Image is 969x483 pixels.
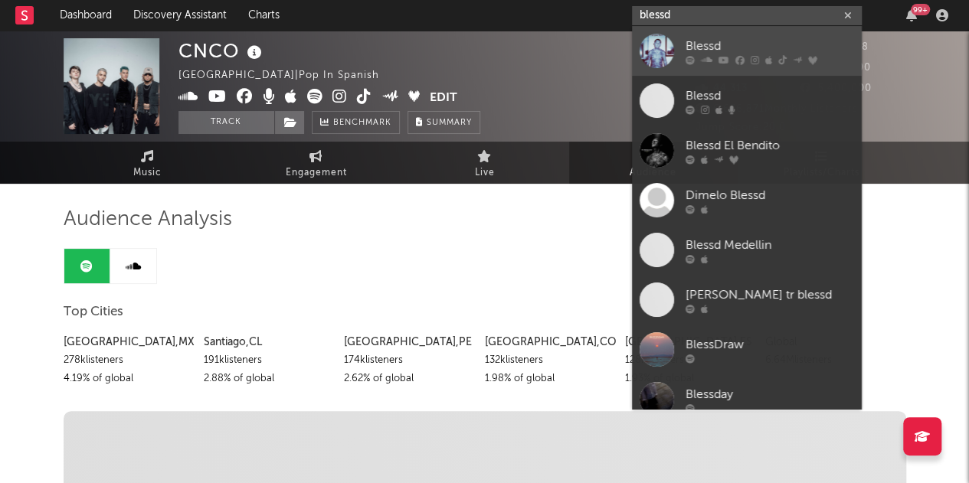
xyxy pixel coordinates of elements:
[178,111,274,134] button: Track
[625,351,754,370] div: 128k listeners
[333,114,391,132] span: Benchmark
[632,275,862,325] a: [PERSON_NAME] tr blessd
[632,374,862,424] a: Blessday
[686,286,854,304] div: [PERSON_NAME] tr blessd
[133,164,162,182] span: Music
[178,38,266,64] div: CNCO
[64,303,123,321] span: Top Cities
[64,370,192,388] div: 4.19 % of global
[344,333,473,351] div: [GEOGRAPHIC_DATA] , PE
[632,225,862,275] a: Blessd Medellin
[484,351,613,370] div: 132k listeners
[178,67,397,85] div: [GEOGRAPHIC_DATA] | Pop in Spanish
[286,164,347,182] span: Engagement
[430,89,457,108] button: Edit
[632,175,862,225] a: Dimelo Blessd
[204,370,332,388] div: 2.88 % of global
[484,333,613,351] div: [GEOGRAPHIC_DATA] , CO
[911,4,930,15] div: 99 +
[632,325,862,374] a: BlessDraw
[686,335,854,354] div: BlessDraw
[625,370,754,388] div: 1.93 % of global
[632,126,862,175] a: Blessd El Bendito
[204,351,332,370] div: 191k listeners
[204,333,332,351] div: Santiago , CL
[686,236,854,254] div: Blessd Medellin
[686,37,854,55] div: Blessd
[344,351,473,370] div: 174k listeners
[686,86,854,105] div: Blessd
[625,333,754,351] div: [GEOGRAPHIC_DATA] , ES
[630,164,676,182] span: Audience
[408,111,480,134] button: Summary
[401,142,569,184] a: Live
[686,186,854,204] div: Dimelo Blessd
[632,6,862,25] input: Search for artists
[906,9,917,21] button: 99+
[64,210,232,229] span: Audience Analysis
[569,142,738,184] a: Audience
[312,111,400,134] a: Benchmark
[64,142,232,184] a: Music
[632,26,862,76] a: Blessd
[632,76,862,126] a: Blessd
[344,370,473,388] div: 2.62 % of global
[686,385,854,403] div: Blessday
[232,142,401,184] a: Engagement
[484,370,613,388] div: 1.98 % of global
[64,351,192,370] div: 278k listeners
[475,164,495,182] span: Live
[427,119,472,127] span: Summary
[686,136,854,155] div: Blessd El Bendito
[64,333,192,351] div: [GEOGRAPHIC_DATA] , MX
